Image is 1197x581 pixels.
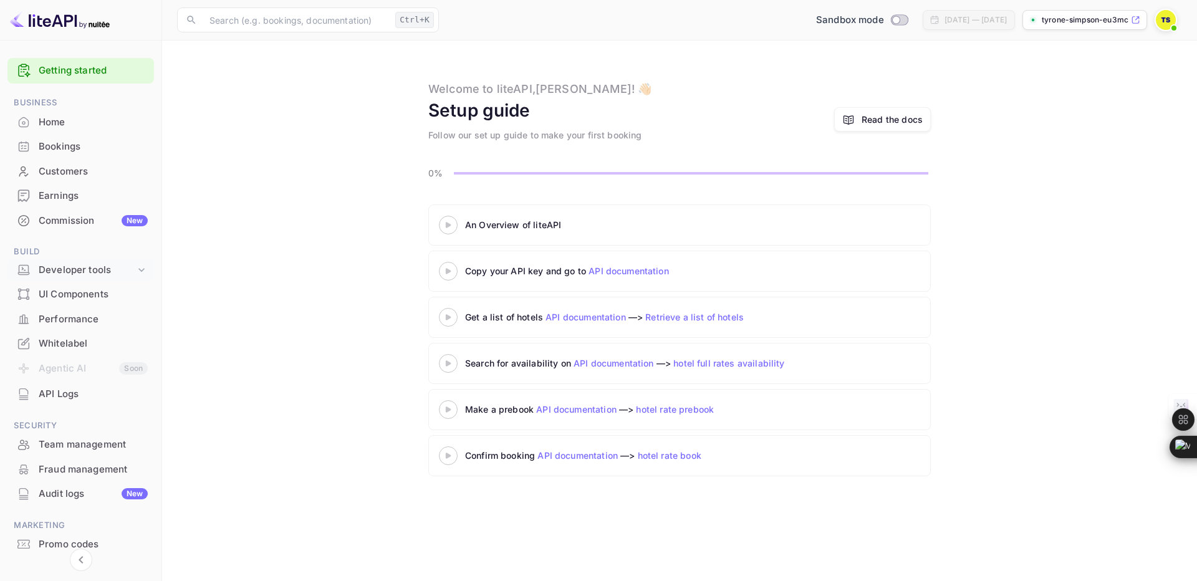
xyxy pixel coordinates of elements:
div: Switch to Production mode [811,13,913,27]
div: Copy your API key and go to [465,264,777,277]
a: Getting started [39,64,148,78]
a: CommissionNew [7,209,154,232]
a: Promo codes [7,532,154,555]
div: Home [39,115,148,130]
div: CommissionNew [7,209,154,233]
a: hotel full rates availability [673,358,784,368]
div: API Logs [7,382,154,406]
a: hotel rate prebook [636,404,714,415]
img: LiteAPI logo [10,10,110,30]
div: [DATE] — [DATE] [945,14,1007,26]
div: Team management [7,433,154,457]
span: Marketing [7,519,154,532]
a: Earnings [7,184,154,207]
a: API documentation [546,312,626,322]
a: API documentation [536,404,617,415]
div: Developer tools [39,263,135,277]
div: Fraud management [7,458,154,482]
div: Developer tools [7,259,154,281]
div: Follow our set up guide to make your first booking [428,128,642,142]
div: Audit logsNew [7,482,154,506]
div: Whitelabel [7,332,154,356]
div: Get a list of hotels —> [465,310,777,324]
a: Home [7,110,154,133]
span: Security [7,419,154,433]
div: Home [7,110,154,135]
div: Bookings [7,135,154,159]
p: tyrone-simpson-eu3mc.n... [1042,14,1128,26]
div: Ctrl+K [395,12,434,28]
div: Whitelabel [39,337,148,351]
a: API documentation [537,450,618,461]
div: Audit logs [39,487,148,501]
span: Business [7,96,154,110]
a: hotel rate book [638,450,701,461]
a: Performance [7,307,154,330]
div: Make a prebook —> [465,403,777,416]
div: Promo codes [7,532,154,557]
a: Read the docs [862,113,923,126]
a: Team management [7,433,154,456]
div: Bookings [39,140,148,154]
div: Commission [39,214,148,228]
div: An Overview of liteAPI [465,218,777,231]
a: API documentation [589,266,669,276]
div: Customers [7,160,154,184]
div: Team management [39,438,148,452]
span: Build [7,245,154,259]
div: Earnings [39,189,148,203]
div: New [122,215,148,226]
button: Collapse navigation [70,549,92,571]
div: UI Components [39,287,148,302]
div: Setup guide [428,97,531,123]
div: New [122,488,148,499]
div: UI Components [7,282,154,307]
a: API documentation [574,358,654,368]
span: Sandbox mode [816,13,884,27]
a: UI Components [7,282,154,305]
img: Tyrone Simpson [1156,10,1176,30]
a: API Logs [7,382,154,405]
div: Search for availability on —> [465,357,901,370]
div: Fraud management [39,463,148,477]
a: Customers [7,160,154,183]
div: Performance [7,307,154,332]
div: Customers [39,165,148,179]
input: Search (e.g. bookings, documentation) [202,7,390,32]
a: Whitelabel [7,332,154,355]
a: Retrieve a list of hotels [645,312,744,322]
p: 0% [428,166,450,180]
div: Performance [39,312,148,327]
div: Earnings [7,184,154,208]
a: Read the docs [834,107,931,132]
div: Welcome to liteAPI, [PERSON_NAME] ! 👋🏻 [428,80,651,97]
div: Confirm booking —> [465,449,777,462]
div: Promo codes [39,537,148,552]
a: Fraud management [7,458,154,481]
a: Audit logsNew [7,482,154,505]
div: API Logs [39,387,148,401]
a: Bookings [7,135,154,158]
div: Getting started [7,58,154,84]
